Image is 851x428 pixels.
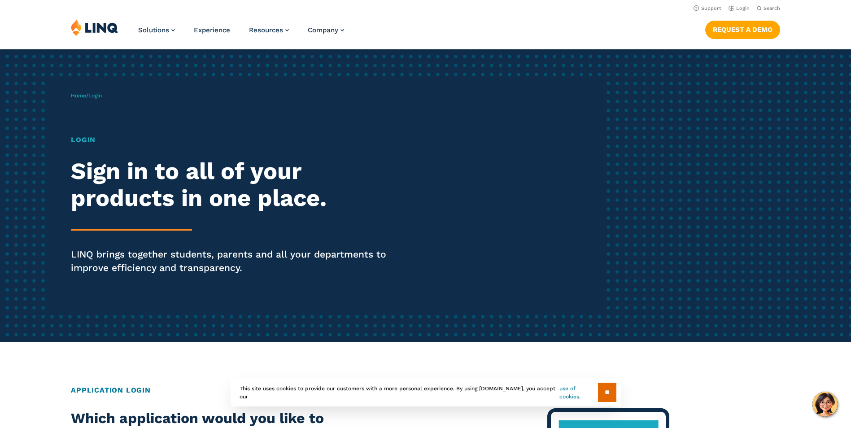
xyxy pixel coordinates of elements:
a: Experience [194,26,230,34]
div: This site uses cookies to provide our customers with a more personal experience. By using [DOMAIN... [231,378,621,406]
p: LINQ brings together students, parents and all your departments to improve efficiency and transpa... [71,248,399,275]
a: Home [71,92,86,99]
span: / [71,92,102,99]
h2: Application Login [71,385,780,396]
img: LINQ | K‑12 Software [71,19,118,36]
span: Search [764,5,780,11]
a: use of cookies. [559,384,598,401]
nav: Primary Navigation [138,19,344,48]
a: Company [308,26,344,34]
span: Login [88,92,102,99]
span: Resources [249,26,283,34]
a: Resources [249,26,289,34]
a: Login [729,5,750,11]
span: Company [308,26,338,34]
a: Support [694,5,721,11]
button: Hello, have a question? Let’s chat. [812,392,838,417]
h2: Sign in to all of your products in one place. [71,158,399,212]
a: Request a Demo [705,21,780,39]
a: Solutions [138,26,175,34]
nav: Button Navigation [705,19,780,39]
span: Solutions [138,26,169,34]
button: Open Search Bar [757,5,780,12]
h1: Login [71,135,399,145]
